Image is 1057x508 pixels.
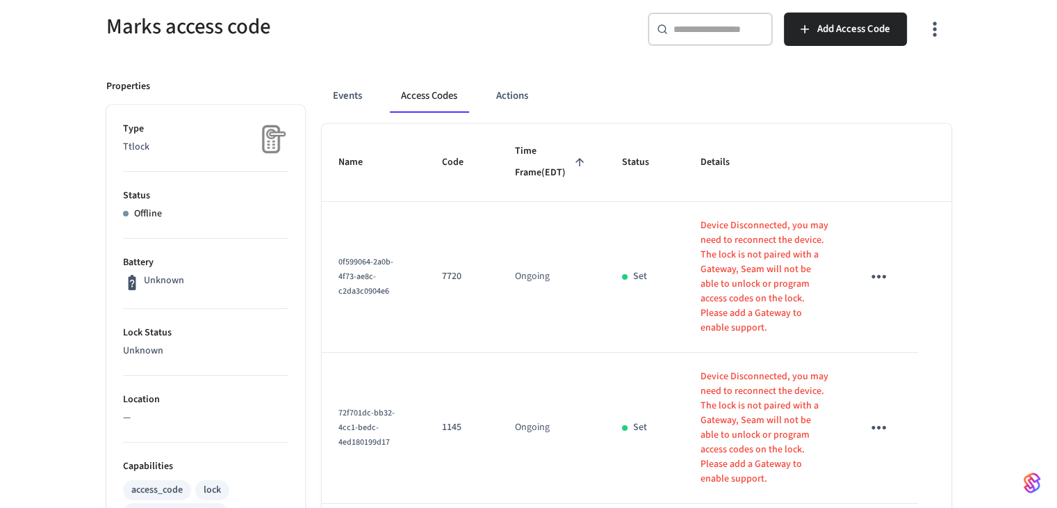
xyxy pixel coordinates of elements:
p: Properties [106,79,150,94]
button: Actions [485,79,539,113]
button: Events [322,79,373,113]
p: Lock Status [123,326,288,340]
span: Status [622,152,667,173]
p: Battery [123,255,288,270]
p: Device Disconnected, you may need to reconnect the device. [700,219,829,248]
h5: Marks access code [106,13,521,41]
p: Status [123,189,288,203]
p: Unknown [123,344,288,358]
p: Set [633,269,647,284]
div: lock [204,483,221,498]
span: 72f701dc-bb32-4cc1-bedc-4ed180199d17 [338,407,395,448]
p: Location [123,392,288,407]
p: Unknown [144,273,184,288]
span: Code [442,152,482,173]
p: Capabilities [123,459,288,474]
p: Set [633,420,647,435]
p: Type [123,122,288,136]
div: access_code [131,483,183,498]
p: Device Disconnected, you may need to reconnect the device. [700,370,829,399]
img: Placeholder Lock Image [254,122,288,157]
p: The lock is not paired with a Gateway, Seam will not be able to unlock or program access codes on... [700,248,829,335]
span: Add Access Code [817,20,890,38]
div: ant example [322,79,951,113]
p: Offline [134,207,162,221]
td: Ongoing [498,353,605,504]
td: Ongoing [498,202,605,353]
p: The lock is not paired with a Gateway, Seam will not be able to unlock or program access codes on... [700,399,829,486]
span: 0f599064-2a0b-4f73-ae8c-c2da3c0904e6 [338,256,393,297]
span: Time Frame(EDT) [515,141,589,184]
span: Name [338,152,381,173]
img: SeamLogoGradient.69752ec5.svg [1024,472,1040,494]
button: Access Codes [390,79,468,113]
p: 1145 [442,420,482,435]
p: Ttlock [123,140,288,154]
button: Add Access Code [784,13,907,46]
span: Details [700,152,748,173]
p: — [123,411,288,425]
p: 7720 [442,269,482,284]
